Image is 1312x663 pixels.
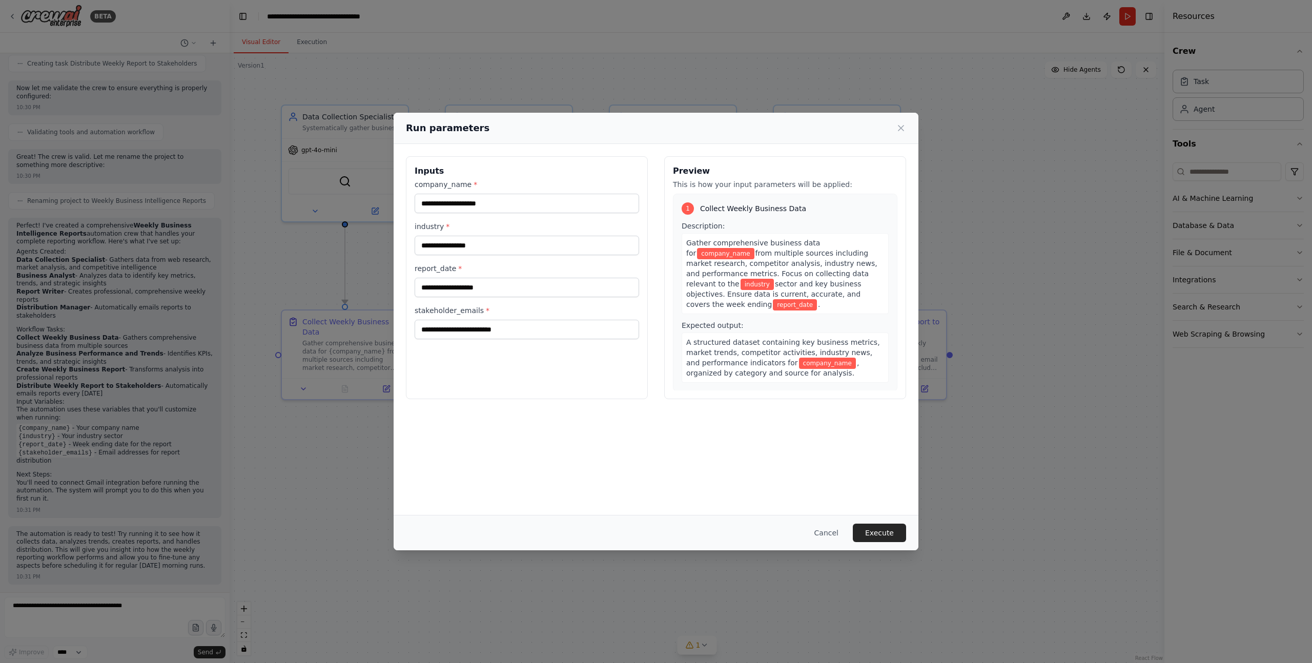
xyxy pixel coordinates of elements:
[741,279,774,290] span: Variable: industry
[697,248,754,259] span: Variable: company_name
[686,239,820,257] span: Gather comprehensive business data for
[673,165,897,177] h3: Preview
[686,280,862,308] span: sector and key business objectives. Ensure data is current, accurate, and covers the week ending
[682,202,694,215] div: 1
[682,222,725,230] span: Description:
[818,300,820,308] span: .
[853,524,906,542] button: Execute
[686,359,859,377] span: , organized by category and source for analysis.
[415,305,639,316] label: stakeholder_emails
[415,179,639,190] label: company_name
[700,203,806,214] span: Collect Weekly Business Data
[686,249,877,288] span: from multiple sources including market research, competitor analysis, industry news, and performa...
[673,179,897,190] p: This is how your input parameters will be applied:
[415,263,639,274] label: report_date
[686,338,880,367] span: A structured dataset containing key business metrics, market trends, competitor activities, indus...
[682,321,744,329] span: Expected output:
[415,221,639,232] label: industry
[806,524,847,542] button: Cancel
[773,299,817,310] span: Variable: report_date
[415,165,639,177] h3: Inputs
[799,358,856,369] span: Variable: company_name
[406,121,489,135] h2: Run parameters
